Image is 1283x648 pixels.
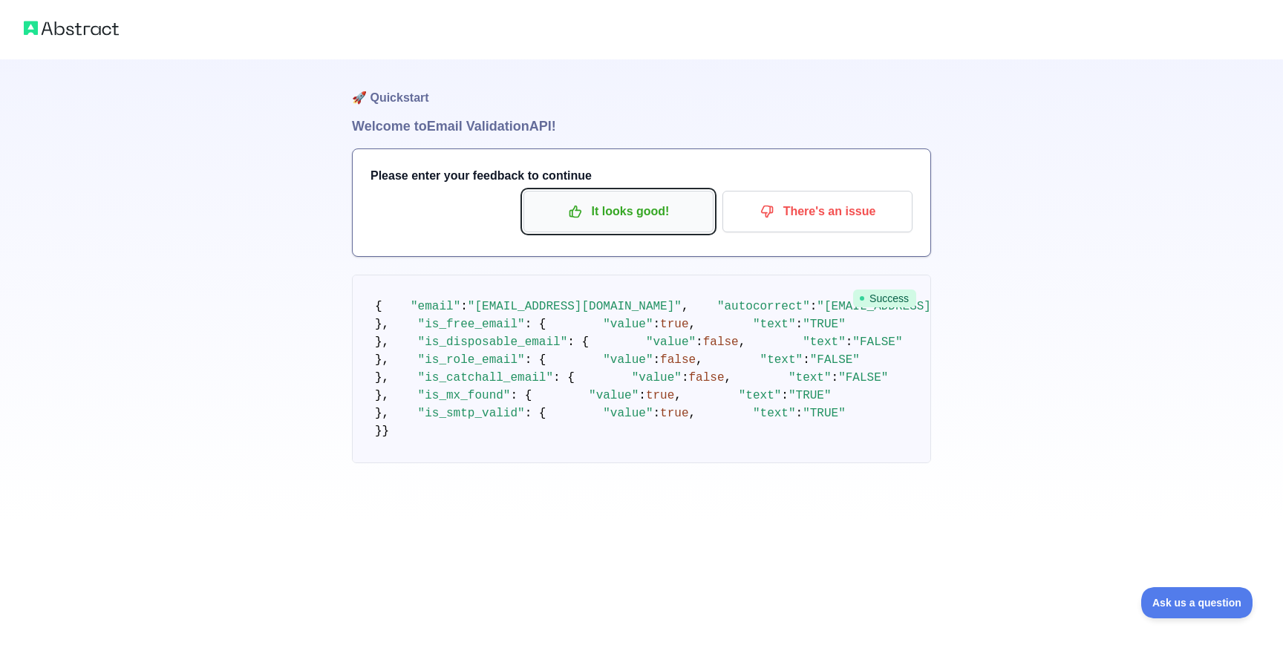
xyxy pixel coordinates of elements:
span: : [803,353,810,367]
span: , [689,318,696,331]
p: It looks good! [535,199,702,224]
h1: Welcome to Email Validation API! [352,116,931,137]
span: , [739,336,746,349]
span: false [703,336,739,349]
span: , [696,353,703,367]
span: "FALSE" [838,371,888,384]
img: Abstract logo [24,18,119,39]
span: , [725,371,732,384]
p: There's an issue [734,199,901,224]
span: : [696,336,703,349]
span: : { [525,407,546,420]
span: : [653,353,660,367]
span: "TRUE" [803,318,846,331]
span: : [653,318,660,331]
span: "is_mx_found" [418,389,511,402]
span: true [660,407,688,420]
span: "text" [803,336,846,349]
span: "autocorrect" [717,300,810,313]
span: : [846,336,853,349]
span: : [781,389,789,402]
span: "value" [603,318,653,331]
span: "is_role_email" [418,353,525,367]
span: : [810,300,817,313]
h3: Please enter your feedback to continue [370,167,913,185]
span: "value" [589,389,639,402]
span: "text" [739,389,782,402]
span: : [653,407,660,420]
span: "text" [760,353,803,367]
span: "text" [789,371,832,384]
span: "value" [632,371,682,384]
span: false [689,371,725,384]
span: { [375,300,382,313]
span: "value" [646,336,696,349]
span: : [682,371,689,384]
span: : [796,318,803,331]
span: "FALSE" [852,336,902,349]
span: Success [853,289,916,307]
span: "TRUE" [789,389,832,402]
button: There's an issue [722,191,913,232]
span: : { [510,389,532,402]
button: It looks good! [523,191,714,232]
span: "is_disposable_email" [418,336,568,349]
span: : { [525,318,546,331]
span: "text" [753,318,796,331]
iframe: Toggle Customer Support [1141,587,1253,618]
span: true [646,389,674,402]
span: : [460,300,468,313]
span: "text" [753,407,796,420]
span: "is_smtp_valid" [418,407,525,420]
span: "is_catchall_email" [418,371,553,384]
span: true [660,318,688,331]
span: : [832,371,839,384]
span: "value" [603,407,653,420]
h1: 🚀 Quickstart [352,59,931,116]
span: : [796,407,803,420]
span: : { [525,353,546,367]
span: "[EMAIL_ADDRESS][DOMAIN_NAME]" [468,300,682,313]
span: , [674,389,682,402]
span: : { [567,336,589,349]
span: , [689,407,696,420]
span: "[EMAIL_ADDRESS][DOMAIN_NAME]" [817,300,1031,313]
span: "TRUE" [803,407,846,420]
span: "value" [603,353,653,367]
span: "FALSE" [810,353,860,367]
span: : { [553,371,575,384]
span: "email" [411,300,460,313]
span: : [639,389,646,402]
span: false [660,353,696,367]
span: , [682,300,689,313]
span: "is_free_email" [418,318,525,331]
